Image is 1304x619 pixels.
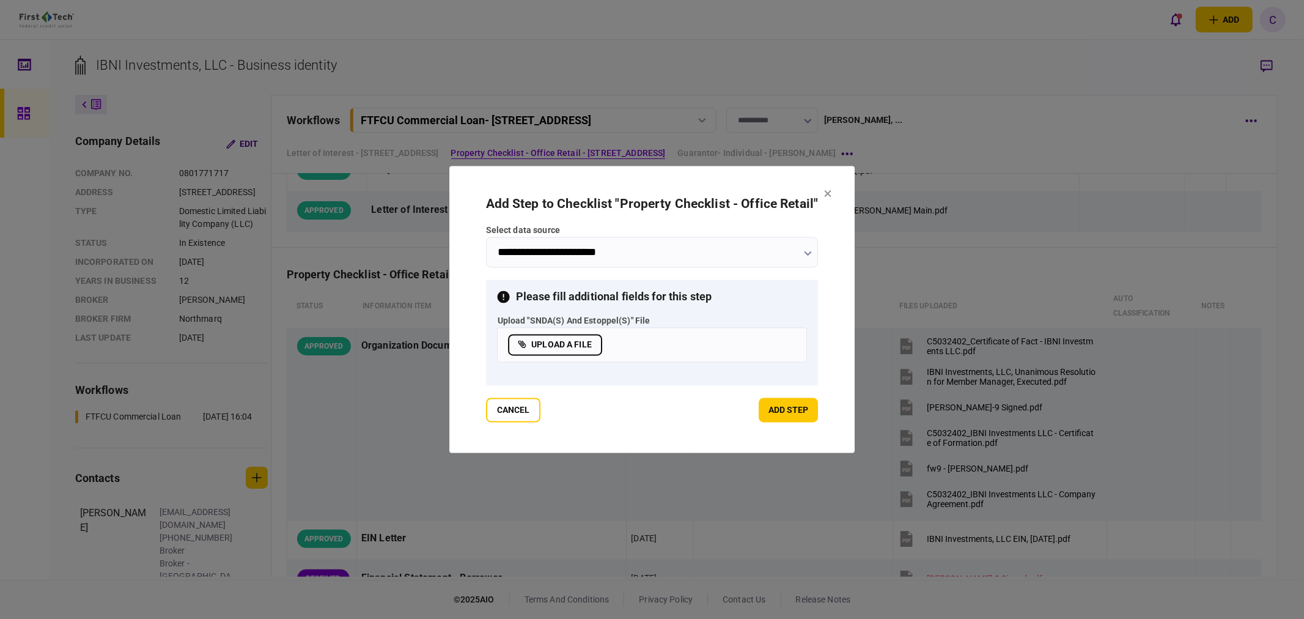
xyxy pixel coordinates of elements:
div: upload "SNDA(s) and Estoppel(s)" file [498,315,650,328]
label: select data source [486,224,819,237]
h3: Please fill additional fields for this step [497,291,808,303]
label: upload a file [508,335,602,356]
button: Cancel [486,398,540,423]
h2: Add Step to Checklist " Property Checklist - Office Retail " [486,197,819,212]
input: select data source [486,237,819,268]
button: add step [759,398,818,423]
